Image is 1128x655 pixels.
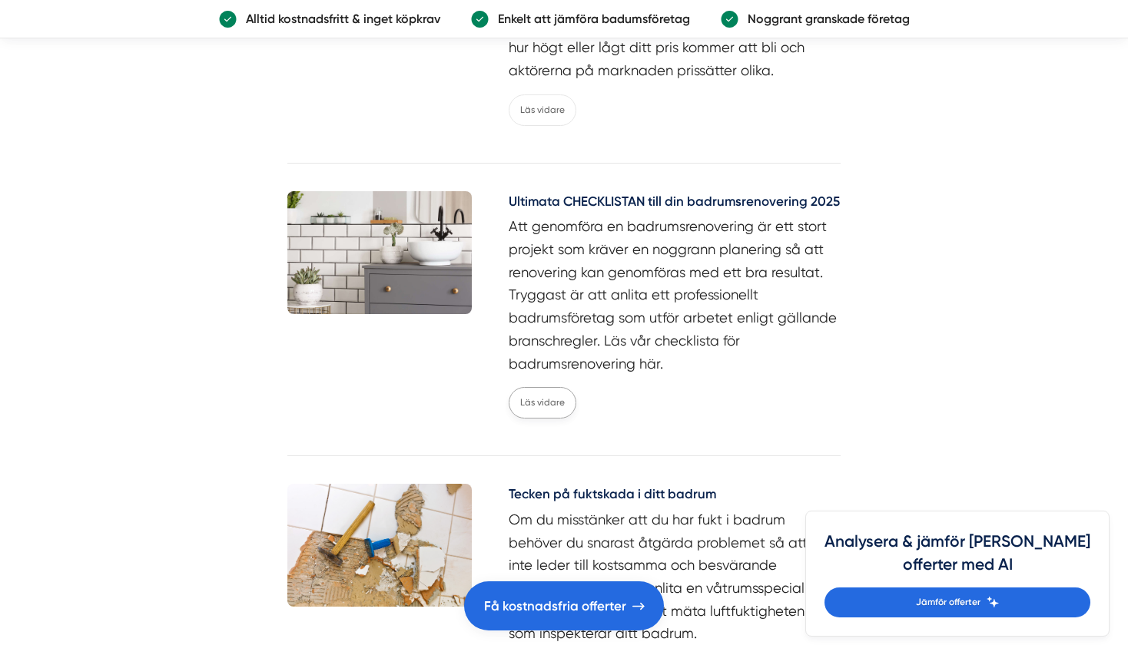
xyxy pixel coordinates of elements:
[509,508,841,645] p: Om du misstänker att du har fukt i badrum behöver du snarast åtgärda problemet så att det inte le...
[509,387,576,418] a: Läs vidare
[509,94,576,126] a: Läs vidare
[287,191,472,314] img: Ultimata CHECKLISTAN till din badrumsrenovering 2025
[489,9,690,28] p: Enkelt att jämföra badumsföretag
[824,530,1090,587] h4: Analysera & jämför [PERSON_NAME] offerter med AI
[237,9,440,28] p: Alltid kostnadsfritt & inget köpkrav
[287,484,472,607] img: Tecken på fuktskada i ditt badrum
[738,9,910,28] p: Noggrant granskade företag
[509,215,841,375] p: Att genomföra en badrumsrenovering är ett stort projekt som kräver en noggrann planering så att r...
[509,484,841,508] a: Tecken på fuktskada i ditt badrum
[509,191,841,216] a: Ultimata CHECKLISTAN till din badrumsrenovering 2025
[824,587,1090,617] a: Jämför offerter
[916,595,980,610] span: Jämför offerter
[484,596,626,617] span: Få kostnadsfria offerter
[464,581,664,630] a: Få kostnadsfria offerter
